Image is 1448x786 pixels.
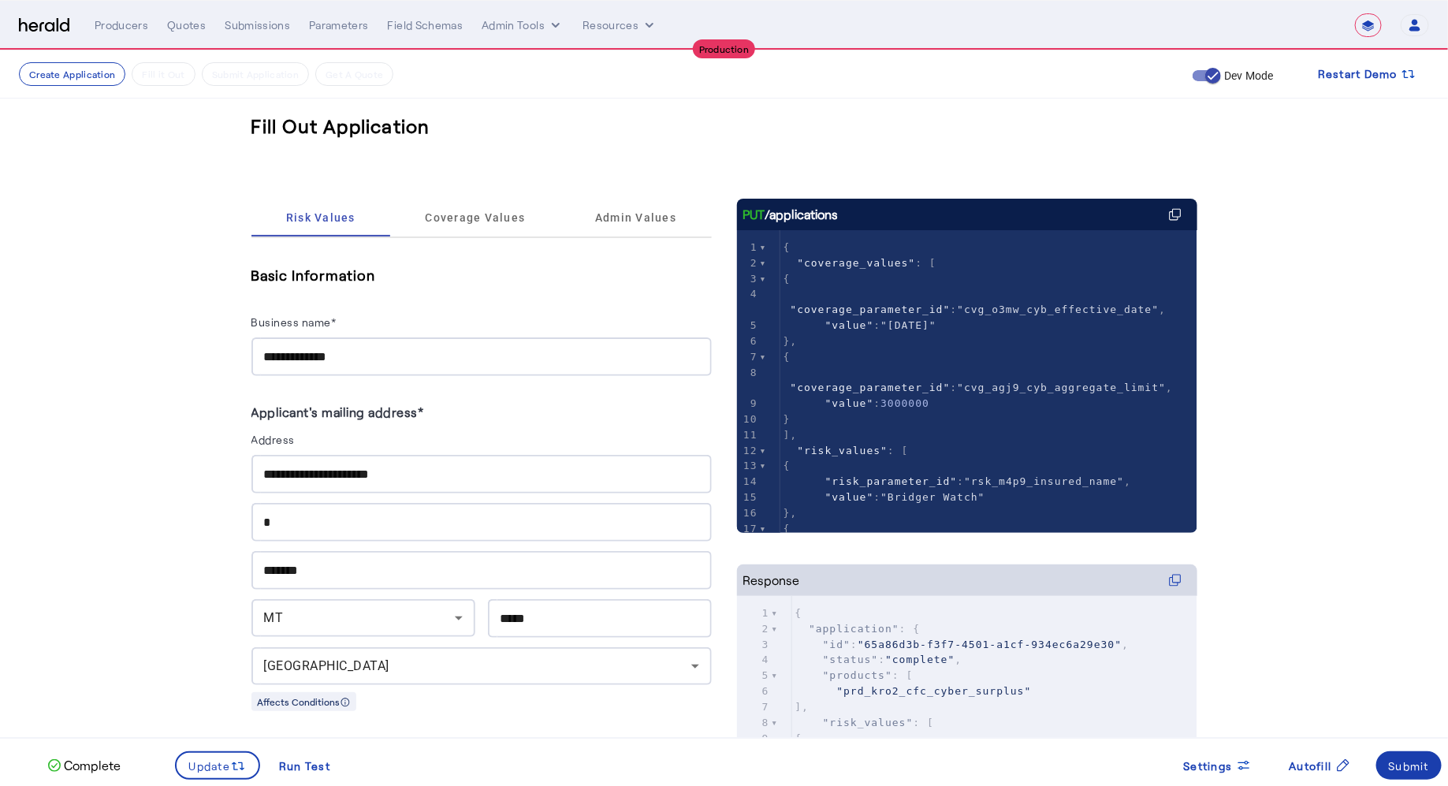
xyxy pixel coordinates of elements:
div: 6 [737,684,772,699]
div: Parameters [309,17,369,33]
span: 3000000 [880,397,929,409]
div: Submissions [225,17,290,33]
span: : , [784,475,1131,487]
span: Settings [1184,758,1233,774]
button: Fill it Out [132,62,195,86]
span: Restart Demo [1318,65,1398,84]
span: PUT [743,205,765,224]
span: }, [784,335,798,347]
span: { [784,273,791,285]
div: 7 [737,349,760,365]
div: Field Schemas [388,17,463,33]
div: 3 [737,637,772,653]
div: 5 [737,318,760,333]
span: "value" [825,319,873,331]
button: internal dropdown menu [482,17,564,33]
span: : { [795,623,921,635]
div: /applications [743,205,839,224]
button: Submit Application [202,62,309,86]
span: Risk Values [286,212,355,223]
span: MT [264,610,284,625]
span: "[DATE]" [880,319,936,331]
label: Applicant's mailing address* [251,404,424,419]
span: Autofill [1290,758,1332,774]
div: Run Test [279,758,330,774]
span: "status" [823,654,879,665]
div: 9 [737,396,760,412]
div: Producers [95,17,148,33]
span: "coverage_values" [797,257,915,269]
span: "risk_parameter_id" [825,475,957,487]
div: 4 [737,286,760,302]
button: Settings [1171,751,1264,780]
div: 15 [737,490,760,505]
span: "id" [823,639,851,650]
span: "products" [823,669,892,681]
img: Herald Logo [19,18,69,33]
span: "value" [825,491,873,503]
div: Quotes [167,17,206,33]
span: "complete" [885,654,955,665]
div: 12 [737,443,760,459]
div: 13 [737,458,760,474]
label: Business name* [251,315,337,329]
button: Restart Demo [1305,60,1429,88]
span: { [784,241,791,253]
h3: Fill Out Application [251,114,430,139]
span: : [ [795,717,935,728]
button: Run Test [266,751,343,780]
span: : , [795,639,1130,650]
span: [GEOGRAPHIC_DATA] [264,658,390,673]
div: Response [743,571,800,590]
span: { [784,351,791,363]
button: Get A Quote [315,62,393,86]
span: "risk_values" [797,445,888,456]
span: : , [784,288,1167,315]
span: Admin Values [595,212,676,223]
div: Affects Conditions [251,692,356,711]
button: Resources dropdown menu [583,17,657,33]
div: 11 [737,427,760,443]
span: : [784,397,929,409]
span: "cvg_agj9_cyb_aggregate_limit" [957,382,1166,393]
span: "65a86d3b-f3f7-4501-a1cf-934ec6a29e30" [858,639,1122,650]
div: 6 [737,333,760,349]
span: "cvg_o3mw_cyb_effective_date" [957,304,1159,315]
div: Submit [1389,758,1430,774]
span: { [795,607,802,619]
div: 17 [737,521,760,537]
span: : , [795,654,962,665]
div: 4 [737,652,772,668]
span: "rsk_m4p9_insured_name" [964,475,1124,487]
span: "coverage_parameter_id" [790,304,950,315]
span: { [784,460,791,471]
div: 8 [737,715,772,731]
span: ], [784,429,798,441]
button: Create Application [19,62,125,86]
div: 9 [737,731,772,747]
div: 8 [737,365,760,381]
button: Submit [1376,751,1442,780]
label: Address [251,433,296,446]
div: 7 [737,699,772,715]
div: 14 [737,474,760,490]
span: : , [784,367,1173,394]
div: 1 [737,240,760,255]
button: Autofill [1277,751,1364,780]
div: 1 [737,605,772,621]
div: Production [693,39,756,58]
span: Coverage Values [425,212,525,223]
div: 2 [737,255,760,271]
label: Dev Mode [1221,68,1274,84]
div: 5 [737,668,772,684]
span: "value" [825,397,873,409]
span: : [ [784,257,936,269]
div: 2 [737,621,772,637]
span: } [784,413,791,425]
span: : [ [795,669,914,681]
span: Update [189,758,231,774]
span: "Bridger Watch" [880,491,985,503]
span: ], [795,701,810,713]
span: "application" [809,623,899,635]
div: 3 [737,271,760,287]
